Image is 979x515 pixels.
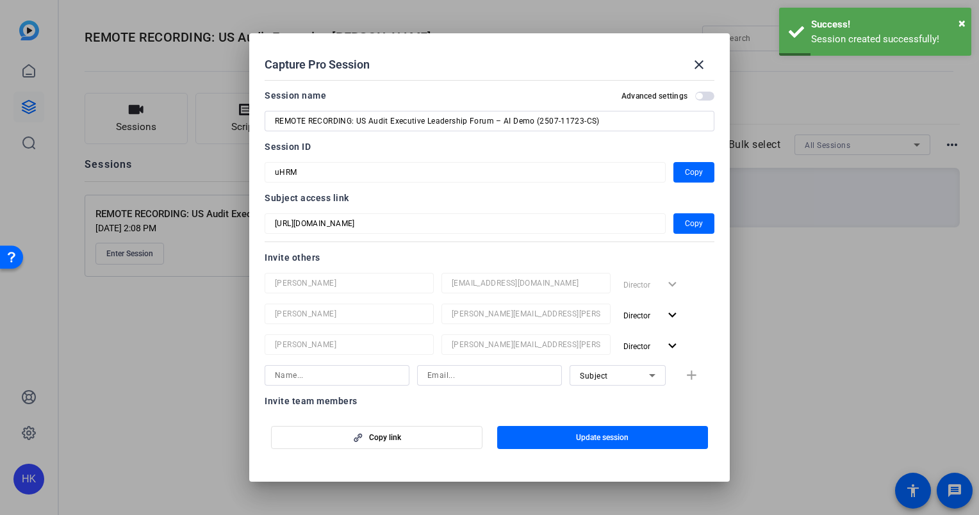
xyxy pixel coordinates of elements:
[580,372,608,380] span: Subject
[271,426,482,449] button: Copy link
[452,306,600,322] input: Email...
[958,13,966,33] button: Close
[618,304,686,327] button: Director
[673,213,714,234] button: Copy
[958,15,966,31] span: ×
[811,32,962,47] div: Session created successfully!
[452,337,600,352] input: Email...
[452,275,600,291] input: Email...
[275,113,704,129] input: Enter Session Name
[621,91,687,101] h2: Advanced settings
[623,342,650,351] span: Director
[497,426,709,449] button: Update session
[275,165,655,180] input: Session OTP
[576,432,629,443] span: Update session
[811,17,962,32] div: Success!
[275,368,399,383] input: Name...
[623,311,650,320] span: Director
[691,57,707,72] mat-icon: close
[685,216,703,231] span: Copy
[369,432,401,443] span: Copy link
[618,334,686,357] button: Director
[275,275,424,291] input: Name...
[265,139,714,154] div: Session ID
[673,162,714,183] button: Copy
[265,250,714,265] div: Invite others
[427,368,552,383] input: Email...
[275,337,424,352] input: Name...
[265,393,714,409] div: Invite team members
[275,306,424,322] input: Name...
[265,88,326,103] div: Session name
[265,190,714,206] div: Subject access link
[664,307,680,323] mat-icon: expand_more
[685,165,703,180] span: Copy
[275,216,655,231] input: Session OTP
[664,338,680,354] mat-icon: expand_more
[265,49,714,80] div: Capture Pro Session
